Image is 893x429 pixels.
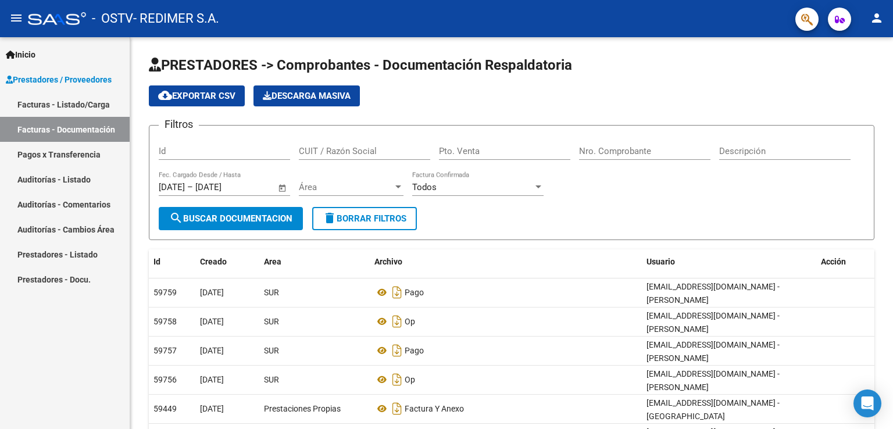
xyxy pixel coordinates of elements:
span: Inicio [6,48,35,61]
input: Fecha fin [195,182,252,192]
button: Descarga Masiva [253,85,360,106]
button: Open calendar [276,181,290,195]
datatable-header-cell: Area [259,249,370,274]
span: Op [405,317,415,326]
span: – [187,182,193,192]
span: 59757 [153,346,177,355]
mat-icon: delete [323,211,337,225]
span: [DATE] [200,404,224,413]
span: Archivo [374,257,402,266]
mat-icon: menu [9,11,23,25]
span: Todos [412,182,437,192]
span: Área [299,182,393,192]
span: SUR [264,317,279,326]
span: 59449 [153,404,177,413]
span: Buscar Documentacion [169,213,292,224]
span: Id [153,257,160,266]
mat-icon: person [870,11,884,25]
button: Buscar Documentacion [159,207,303,230]
datatable-header-cell: Archivo [370,249,642,274]
span: PRESTADORES -> Comprobantes - Documentación Respaldatoria [149,57,572,73]
span: Prestaciones Propias [264,404,341,413]
i: Descargar documento [390,370,405,389]
span: Prestadores / Proveedores [6,73,112,86]
span: [EMAIL_ADDRESS][DOMAIN_NAME] - [GEOGRAPHIC_DATA] [646,398,780,421]
span: Pago [405,288,424,297]
mat-icon: cloud_download [158,88,172,102]
span: SUR [264,288,279,297]
i: Descargar documento [390,399,405,418]
span: SUR [264,346,279,355]
span: 59756 [153,375,177,384]
span: - REDIMER S.A. [133,6,219,31]
span: Factura Y Anexo [405,404,464,413]
span: SUR [264,375,279,384]
span: 59758 [153,317,177,326]
span: Descarga Masiva [263,91,351,101]
span: 59759 [153,288,177,297]
span: Acción [821,257,846,266]
span: [EMAIL_ADDRESS][DOMAIN_NAME] - [PERSON_NAME] [646,369,780,392]
span: [DATE] [200,317,224,326]
span: Area [264,257,281,266]
datatable-header-cell: Creado [195,249,259,274]
i: Descargar documento [390,283,405,302]
span: Exportar CSV [158,91,235,101]
div: Open Intercom Messenger [853,389,881,417]
button: Borrar Filtros [312,207,417,230]
span: Usuario [646,257,675,266]
span: [EMAIL_ADDRESS][DOMAIN_NAME] - [PERSON_NAME] [646,282,780,305]
span: Pago [405,346,424,355]
span: Creado [200,257,227,266]
span: [EMAIL_ADDRESS][DOMAIN_NAME] - [PERSON_NAME] [646,340,780,363]
span: [EMAIL_ADDRESS][DOMAIN_NAME] - [PERSON_NAME] [646,311,780,334]
span: [DATE] [200,346,224,355]
span: [DATE] [200,288,224,297]
mat-icon: search [169,211,183,225]
datatable-header-cell: Id [149,249,195,274]
datatable-header-cell: Acción [816,249,874,274]
button: Exportar CSV [149,85,245,106]
span: - OSTV [92,6,133,31]
span: Borrar Filtros [323,213,406,224]
input: Fecha inicio [159,182,185,192]
app-download-masive: Descarga masiva de comprobantes (adjuntos) [253,85,360,106]
i: Descargar documento [390,341,405,360]
h3: Filtros [159,116,199,133]
span: [DATE] [200,375,224,384]
datatable-header-cell: Usuario [642,249,816,274]
span: Op [405,375,415,384]
i: Descargar documento [390,312,405,331]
